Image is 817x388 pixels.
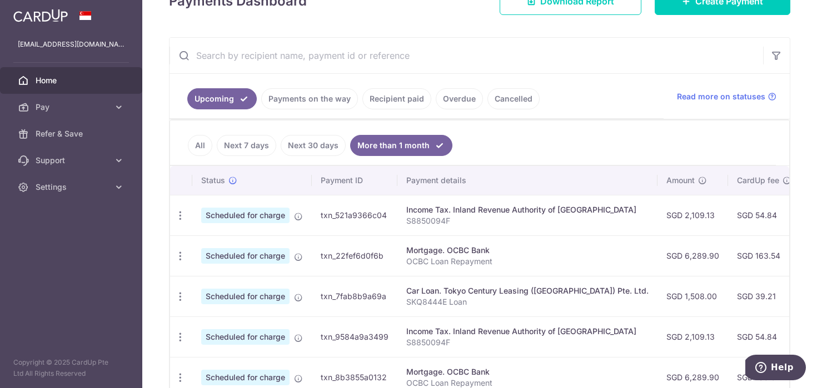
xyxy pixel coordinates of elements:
a: Recipient paid [362,88,431,109]
a: Next 7 days [217,135,276,156]
span: Amount [666,175,695,186]
span: Scheduled for charge [201,208,290,223]
p: SKQ8444E Loan [406,296,649,308]
div: Car Loan. Tokyo Century Leasing ([GEOGRAPHIC_DATA]) Pte. Ltd. [406,285,649,296]
span: Refer & Save [36,128,109,139]
td: txn_22fef6d0f6b [312,235,397,276]
td: SGD 163.54 [728,235,800,276]
td: txn_521a9366c04 [312,195,397,235]
input: Search by recipient name, payment id or reference [170,38,763,73]
span: Scheduled for charge [201,329,290,345]
a: More than 1 month [350,135,452,156]
td: SGD 54.84 [728,195,800,235]
th: Payment details [397,166,657,195]
iframe: Opens a widget where you can find more information [745,355,806,382]
div: Income Tax. Inland Revenue Authority of [GEOGRAPHIC_DATA] [406,204,649,215]
td: txn_7fab8b9a69a [312,276,397,316]
span: Scheduled for charge [201,248,290,264]
p: S8850094F [406,215,649,226]
div: Mortgage. OCBC Bank [406,366,649,377]
td: SGD 1,508.00 [657,276,728,316]
span: Read more on statuses [677,91,765,102]
td: SGD 2,109.13 [657,316,728,357]
p: OCBC Loan Repayment [406,256,649,267]
td: SGD 6,289.90 [657,235,728,276]
td: SGD 54.84 [728,316,800,357]
a: Upcoming [187,88,257,109]
td: SGD 39.21 [728,276,800,316]
span: Status [201,175,225,186]
span: Scheduled for charge [201,370,290,385]
th: Payment ID [312,166,397,195]
p: [EMAIL_ADDRESS][DOMAIN_NAME] [18,39,124,50]
a: Read more on statuses [677,91,776,102]
a: Payments on the way [261,88,358,109]
span: Pay [36,102,109,113]
div: Income Tax. Inland Revenue Authority of [GEOGRAPHIC_DATA] [406,326,649,337]
td: txn_9584a9a3499 [312,316,397,357]
a: All [188,135,212,156]
p: S8850094F [406,337,649,348]
img: CardUp [13,9,68,22]
span: CardUp fee [737,175,779,186]
div: Mortgage. OCBC Bank [406,245,649,256]
span: Support [36,155,109,166]
span: Settings [36,182,109,193]
td: SGD 2,109.13 [657,195,728,235]
a: Next 30 days [281,135,346,156]
span: Home [36,75,109,86]
a: Overdue [436,88,483,109]
a: Cancelled [487,88,540,109]
span: Scheduled for charge [201,289,290,304]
